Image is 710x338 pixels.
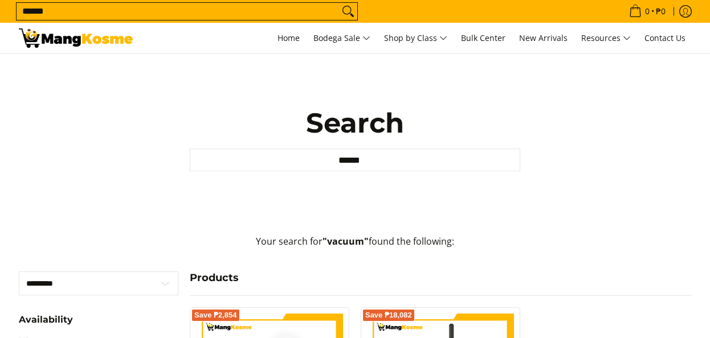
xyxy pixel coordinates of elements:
[190,106,520,140] h1: Search
[654,7,667,15] span: ₱0
[365,312,412,319] span: Save ₱18,082
[461,32,505,43] span: Bulk Center
[194,312,237,319] span: Save ₱2,854
[19,315,73,324] span: Availability
[144,23,691,53] nav: Main Menu
[581,31,631,46] span: Resources
[339,3,357,20] button: Search
[378,23,453,53] a: Shop by Class
[308,23,376,53] a: Bodega Sale
[513,23,573,53] a: New Arrivals
[19,315,73,333] summary: Open
[19,234,691,260] p: Your search for found the following:
[576,23,636,53] a: Resources
[644,32,685,43] span: Contact Us
[19,28,133,48] img: Search: 7 results found for &quot;vacuum&quot; | Mang Kosme
[323,235,369,248] strong: "vacuum"
[190,271,691,285] h4: Products
[384,31,447,46] span: Shop by Class
[272,23,305,53] a: Home
[639,23,691,53] a: Contact Us
[278,32,300,43] span: Home
[455,23,511,53] a: Bulk Center
[626,5,669,18] span: •
[643,7,651,15] span: 0
[313,31,370,46] span: Bodega Sale
[519,32,568,43] span: New Arrivals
